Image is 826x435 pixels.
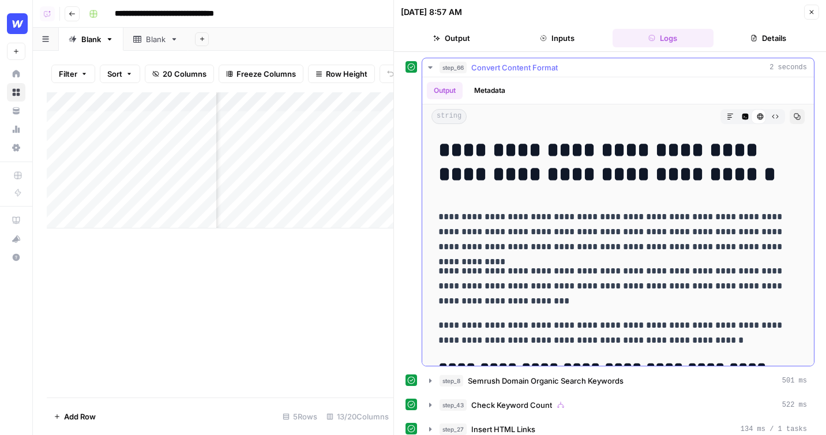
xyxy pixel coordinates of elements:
span: 134 ms / 1 tasks [741,424,807,434]
span: 20 Columns [163,68,206,80]
span: 522 ms [782,400,807,410]
button: Workspace: Webflow [7,9,25,38]
button: What's new? [7,230,25,248]
button: Freeze Columns [219,65,303,83]
button: Filter [51,65,95,83]
button: Logs [613,29,714,47]
img: Webflow Logo [7,13,28,34]
span: step_27 [440,423,467,435]
button: Metadata [467,82,512,99]
button: Help + Support [7,248,25,267]
span: Freeze Columns [236,68,296,80]
div: What's new? [7,230,25,247]
button: 522 ms [422,396,814,414]
a: Blank [59,28,123,51]
span: step_8 [440,375,463,387]
div: Blank [146,33,166,45]
button: Add Row [47,407,103,426]
button: 2 seconds [422,58,814,77]
a: Settings [7,138,25,157]
button: Output [427,82,463,99]
a: Usage [7,120,25,138]
a: Home [7,65,25,83]
div: 2 seconds [422,77,814,366]
span: Insert HTML Links [471,423,535,435]
a: Browse [7,83,25,102]
span: Convert Content Format [471,62,558,73]
span: Check Keyword Count [471,399,552,411]
a: AirOps Academy [7,211,25,230]
span: Semrush Domain Organic Search Keywords [468,375,624,387]
button: Inputs [506,29,607,47]
span: Add Row [64,411,96,422]
button: 20 Columns [145,65,214,83]
span: 2 seconds [769,62,807,73]
span: string [431,109,467,124]
a: Your Data [7,102,25,120]
a: Blank [123,28,188,51]
div: [DATE] 8:57 AM [401,6,462,18]
span: Filter [59,68,77,80]
button: 501 ms [422,372,814,390]
div: 13/20 Columns [322,407,393,426]
span: 501 ms [782,376,807,386]
div: 5 Rows [278,407,322,426]
span: step_43 [440,399,467,411]
button: Sort [100,65,140,83]
button: Details [718,29,819,47]
span: Row Height [326,68,367,80]
div: Blank [81,33,101,45]
span: step_66 [440,62,467,73]
span: Sort [107,68,122,80]
button: Output [401,29,502,47]
button: Row Height [308,65,375,83]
